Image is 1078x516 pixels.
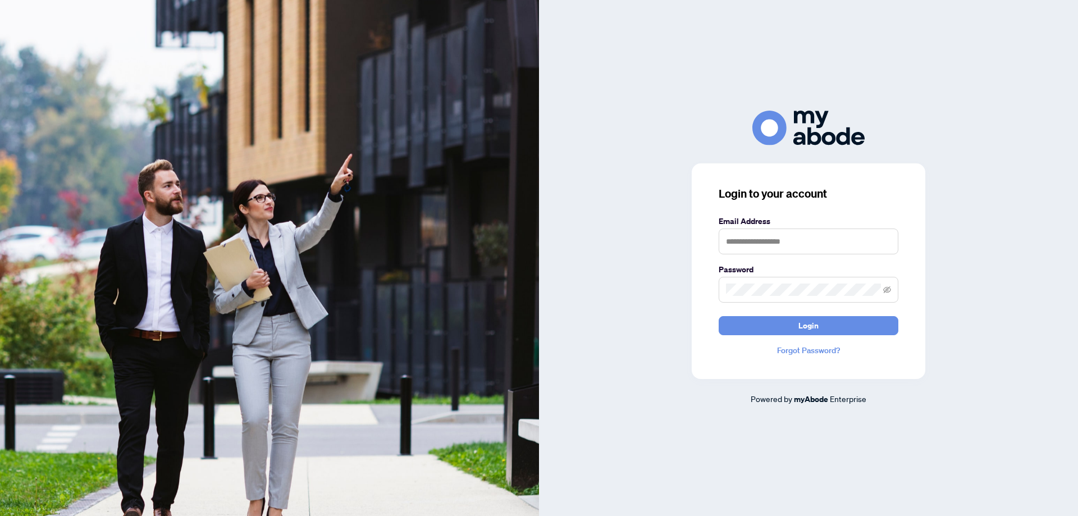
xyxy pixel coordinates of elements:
[719,316,898,335] button: Login
[751,394,792,404] span: Powered by
[883,286,891,294] span: eye-invisible
[719,186,898,202] h3: Login to your account
[719,263,898,276] label: Password
[794,393,828,405] a: myAbode
[798,317,819,335] span: Login
[719,215,898,227] label: Email Address
[830,394,866,404] span: Enterprise
[719,344,898,357] a: Forgot Password?
[752,111,865,145] img: ma-logo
